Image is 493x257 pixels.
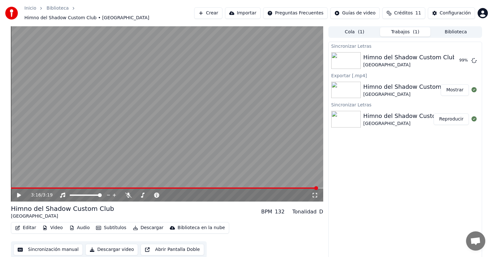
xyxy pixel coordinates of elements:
[363,112,456,120] div: Himno del Shadow Custom Club
[130,223,166,232] button: Descargar
[363,91,456,98] div: [GEOGRAPHIC_DATA]
[319,208,323,216] div: D
[329,27,380,37] button: Cola
[275,208,285,216] div: 132
[329,71,482,79] div: Exportar [.mp4]
[363,62,456,68] div: [GEOGRAPHIC_DATA]
[382,7,425,19] button: Créditos11
[394,10,413,16] span: Créditos
[440,10,471,16] div: Configuración
[141,244,204,255] button: Abrir Pantalla Doble
[415,10,421,16] span: 11
[434,113,469,125] button: Reproducir
[93,223,129,232] button: Subtítulos
[225,7,261,19] button: Importar
[24,5,36,12] a: Inicio
[67,223,92,232] button: Audio
[177,225,225,231] div: Biblioteca en la nube
[428,7,475,19] button: Configuración
[31,192,41,198] span: 3:16
[11,213,114,220] div: [GEOGRAPHIC_DATA]
[430,27,481,37] button: Biblioteca
[13,244,83,255] button: Sincronización manual
[329,42,482,50] div: Sincronizar Letras
[330,7,380,19] button: Guías de video
[413,29,419,35] span: ( 1 )
[459,58,469,63] div: 99 %
[13,223,39,232] button: Editar
[47,5,69,12] a: Biblioteca
[441,84,469,96] button: Mostrar
[261,208,272,216] div: BPM
[263,7,328,19] button: Preguntas Frecuentes
[24,15,149,21] span: Himno del Shadow Custom Club • [GEOGRAPHIC_DATA]
[363,120,456,127] div: [GEOGRAPHIC_DATA]
[31,192,47,198] div: /
[5,7,18,20] img: youka
[85,244,138,255] button: Descargar video
[363,53,456,62] div: Himno del Shadow Custom Club
[43,192,53,198] span: 3:19
[466,231,485,251] a: Chat abierto
[292,208,317,216] div: Tonalidad
[363,82,456,91] div: Himno del Shadow Custom Club
[358,29,364,35] span: ( 1 )
[329,101,482,108] div: Sincronizar Letras
[380,27,431,37] button: Trabajos
[194,7,222,19] button: Crear
[11,204,114,213] div: Himno del Shadow Custom Club
[24,5,194,21] nav: breadcrumb
[40,223,65,232] button: Video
